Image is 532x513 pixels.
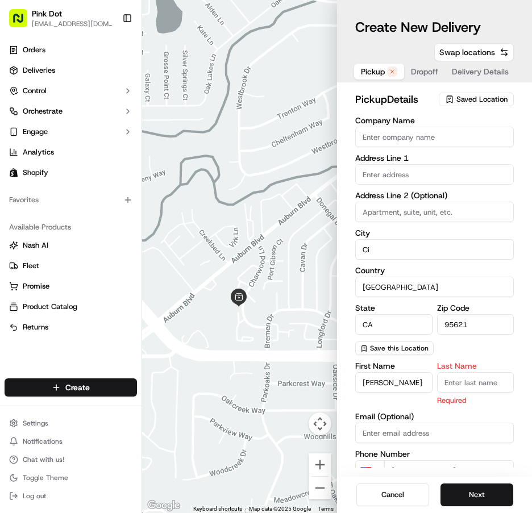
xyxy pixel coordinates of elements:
span: Settings [23,419,48,428]
button: Product Catalog [5,298,137,316]
a: Deliveries [5,61,137,80]
span: API Documentation [107,254,182,265]
span: [PERSON_NAME] [35,176,92,185]
button: Zoom out [309,477,331,499]
a: Orders [5,41,137,59]
a: Analytics [5,143,137,161]
button: Swap locations [434,43,514,61]
img: David kim [11,165,30,183]
input: Enter country [355,277,514,297]
button: Chat with us! [5,452,137,468]
span: Control [23,86,47,96]
span: Knowledge Base [23,254,87,265]
input: Enter zip code [437,314,514,335]
a: Promise [9,281,132,291]
button: Saved Location [439,91,514,107]
button: Next [440,483,513,506]
a: Powered byPylon [80,281,138,290]
span: Chat with us! [23,455,64,464]
button: Create [5,378,137,397]
span: Promise [23,281,49,291]
span: Orchestrate [23,106,63,116]
a: Nash AI [9,240,132,251]
span: Create [65,382,90,393]
span: Pickup [361,66,385,77]
input: Enter company name [355,127,514,147]
button: Keyboard shortcuts [193,505,242,513]
span: Engage [23,127,48,137]
p: Welcome 👋 [11,45,207,64]
button: Nash AI [5,236,137,255]
button: Toggle Theme [5,470,137,486]
div: Favorites [5,191,137,209]
span: Delivery Details [452,66,509,77]
span: [DATE] [101,207,124,216]
span: Dropoff [411,66,438,77]
a: Returns [9,322,132,332]
input: Enter first name [355,372,433,393]
button: Start new chat [193,112,207,126]
span: Swap locations [439,47,495,58]
button: Save this Location [355,341,434,355]
button: See all [176,145,207,159]
span: • [94,207,98,216]
div: Available Products [5,218,137,236]
button: Engage [5,123,137,141]
input: Enter state [355,314,433,335]
h1: Create New Delivery [355,18,481,36]
button: Cancel [356,483,429,506]
button: Settings [5,415,137,431]
span: Fleet [23,261,39,271]
input: Enter phone number [384,460,514,481]
label: Company Name [355,116,514,124]
a: Fleet [9,261,132,271]
span: • [94,176,98,185]
span: [PERSON_NAME] [35,207,92,216]
span: Returns [23,322,48,332]
span: Deliveries [23,65,55,76]
a: Terms (opens in new tab) [318,506,334,512]
input: Apartment, suite, unit, etc. [355,202,514,222]
a: Shopify [5,164,137,182]
img: 1736555255976-a54dd68f-1ca7-489b-9aae-adbdc363a1c4 [11,109,32,129]
input: Enter address [355,164,514,185]
label: First Name [355,362,433,370]
div: We're available if you need us! [51,120,156,129]
span: Orders [23,45,45,55]
span: Log out [23,491,46,501]
img: 9188753566659_6852d8bf1fb38e338040_72.png [24,109,44,129]
label: Email (Optional) [355,412,514,420]
div: Start new chat [51,109,186,120]
span: Nash AI [23,240,48,251]
button: Fleet [5,257,137,275]
label: City [355,229,514,237]
span: Pylon [113,282,138,290]
a: Product Catalog [9,302,132,312]
label: Address Line 2 (Optional) [355,191,514,199]
button: Control [5,82,137,100]
h2: pickup Details [355,91,432,107]
label: State [355,304,433,312]
button: Orchestrate [5,102,137,120]
span: Notifications [23,437,63,446]
button: Log out [5,488,137,504]
input: Enter email address [355,423,514,443]
span: Toggle Theme [23,473,68,482]
button: Returns [5,318,137,336]
div: 💻 [96,255,105,264]
img: David kim [11,196,30,214]
button: Pink Dot [32,8,62,19]
button: Promise [5,277,137,295]
input: Enter city [355,239,514,260]
span: Analytics [23,147,54,157]
input: Got a question? Start typing here... [30,73,205,85]
button: Zoom in [309,453,331,476]
img: Google [145,498,182,513]
input: Enter last name [437,372,514,393]
img: Shopify logo [9,168,18,177]
img: Nash [11,11,34,34]
div: 📗 [11,255,20,264]
span: Product Catalog [23,302,77,312]
span: Saved Location [456,94,508,105]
